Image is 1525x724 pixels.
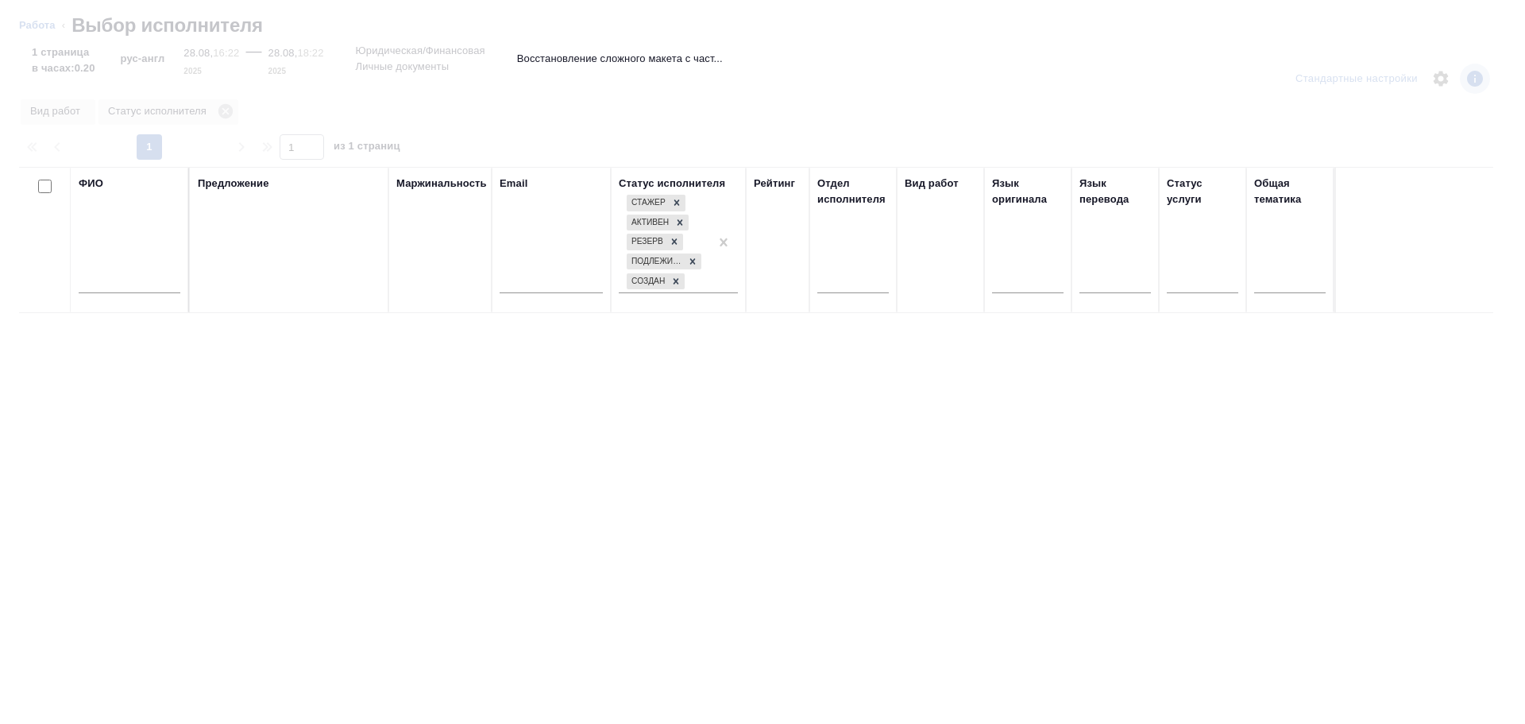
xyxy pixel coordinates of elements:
[905,176,959,192] div: Вид работ
[396,176,487,192] div: Маржинальность
[79,176,103,192] div: ФИО
[992,176,1064,207] div: Язык оригинала
[754,176,795,192] div: Рейтинг
[627,215,671,231] div: Активен
[1079,176,1151,207] div: Язык перевода
[500,176,527,192] div: Email
[627,234,666,250] div: Резерв
[625,213,690,233] div: Стажер, Активен, Резерв, Подлежит внедрению, Создан
[817,176,889,207] div: Отдел исполнителя
[625,252,703,272] div: Стажер, Активен, Резерв, Подлежит внедрению, Создан
[1167,176,1238,207] div: Статус услуги
[1254,176,1326,207] div: Общая тематика
[619,176,725,192] div: Статус исполнителя
[198,176,269,192] div: Предложение
[625,272,686,292] div: Стажер, Активен, Резерв, Подлежит внедрению, Создан
[627,195,668,211] div: Стажер
[627,254,684,270] div: Подлежит внедрению
[625,232,685,252] div: Стажер, Активен, Резерв, Подлежит внедрению, Создан
[517,51,723,67] p: Восстановление сложного макета с част...
[625,193,687,213] div: Стажер, Активен, Резерв, Подлежит внедрению, Создан
[627,273,667,290] div: Создан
